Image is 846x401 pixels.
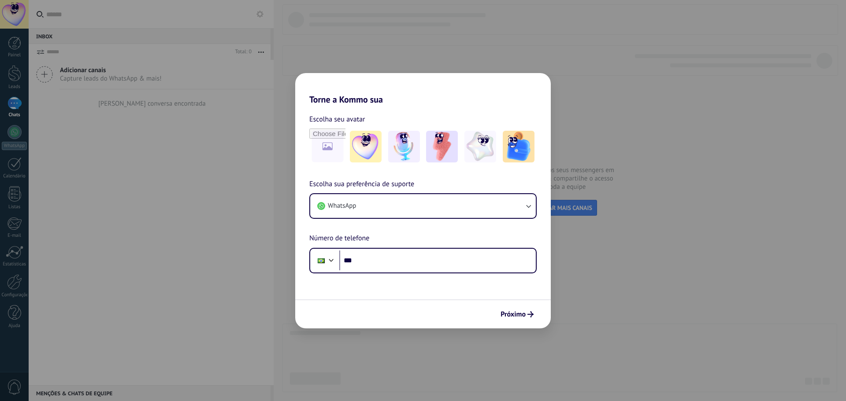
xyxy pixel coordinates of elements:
[497,307,538,322] button: Próximo
[388,131,420,162] img: -2.jpeg
[310,194,536,218] button: WhatsApp
[464,131,496,162] img: -4.jpeg
[350,131,382,162] img: -1.jpeg
[426,131,458,162] img: -3.jpeg
[309,114,365,125] span: Escolha seu avatar
[309,233,369,244] span: Número de telefone
[501,311,526,317] span: Próximo
[328,202,356,210] span: WhatsApp
[309,179,414,190] span: Escolha sua preferência de suporte
[313,251,330,270] div: Brazil: + 55
[295,73,551,105] h2: Torne a Kommo sua
[503,131,534,162] img: -5.jpeg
